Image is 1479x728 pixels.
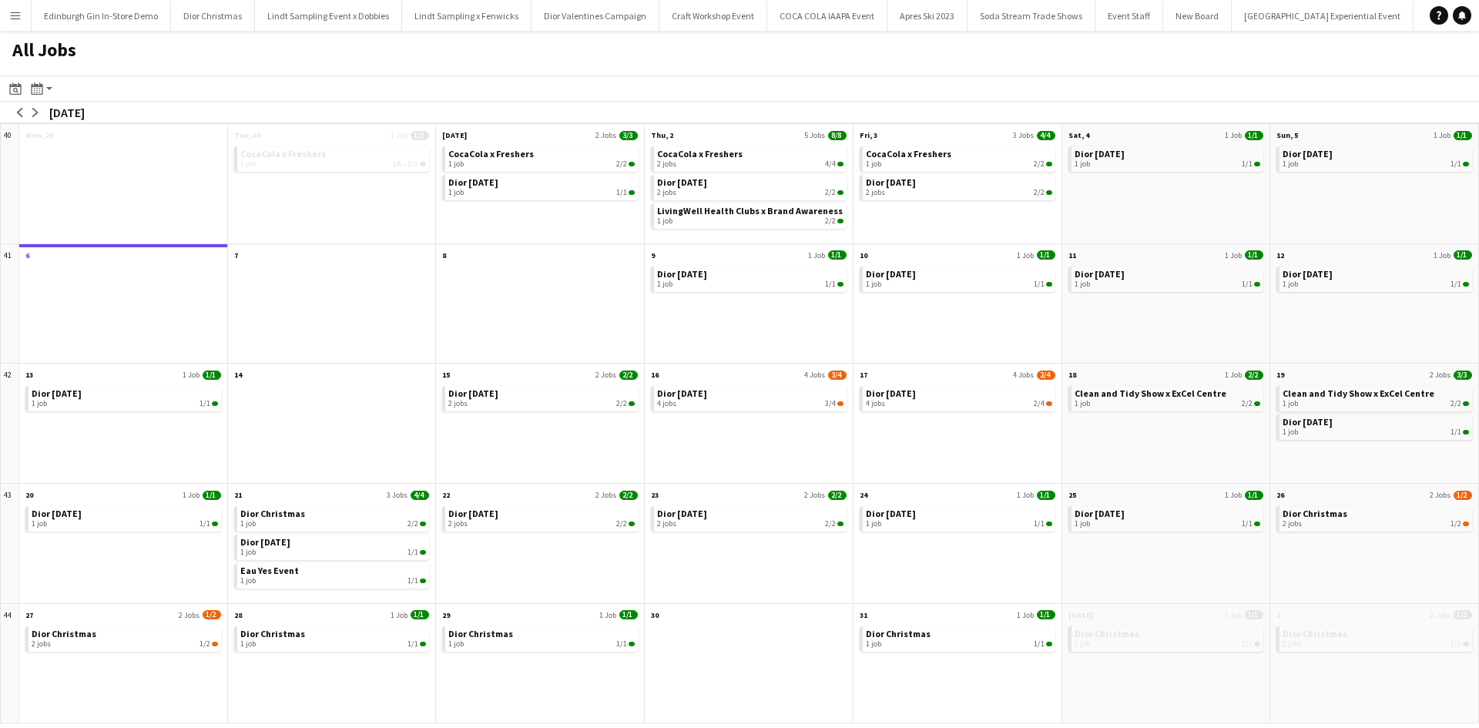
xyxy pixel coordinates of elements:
span: 3/3 [1454,371,1472,380]
span: 1/1 [616,188,627,197]
span: CocaCola x Freshers [448,148,534,159]
span: 1/1 [1254,282,1260,287]
a: Dior [DATE]4 jobs2/4 [866,386,1052,408]
span: Dior Christmas [448,628,513,639]
span: Dior October 2025 [448,176,498,188]
span: 1/1 [825,280,836,289]
span: 2/2 [828,491,847,500]
span: 2/2 [629,522,635,526]
button: Event Staff [1095,1,1163,31]
span: 1/2 [212,642,218,646]
span: 1 job [866,639,881,649]
span: 2 jobs [448,519,468,528]
span: 4/4 [837,162,843,166]
a: Dior Christmas1 job1/1 [240,626,427,649]
span: 1/1 [1245,131,1263,140]
span: 2 [1276,610,1280,620]
span: 1/1 [1034,519,1045,528]
span: 1 Job [183,490,200,500]
span: 1/1 [1034,280,1045,289]
span: Mon, 29 [25,130,53,140]
span: 2/2 [619,491,638,500]
a: Dior [DATE]1 job1/1 [32,506,218,528]
span: Dior Christmas [1283,628,1347,639]
span: [DATE] [1068,610,1093,620]
span: Dior October 2025 [1075,148,1125,159]
span: Dior October 2025 [866,176,916,188]
span: 4 jobs [866,399,885,408]
span: 1/2 [1454,491,1472,500]
span: Dior October 2025 [32,387,82,399]
span: 3/4 [828,371,847,380]
span: Dior Christmas [240,508,305,519]
span: 2/2 [619,371,638,380]
span: 1 job [866,159,881,169]
span: 1 job [240,548,256,557]
span: 2/2 [837,219,843,223]
span: CocaCola x Freshers [657,148,743,159]
span: 2/2 [1034,188,1045,197]
span: 2 Jobs [595,130,616,140]
span: Dior Christmas [1075,628,1139,639]
span: 2 Jobs [1430,490,1450,500]
span: 1/1 [1037,610,1055,619]
span: 1/2 [1450,519,1461,528]
a: Dior Christmas2 jobs1/2 [32,626,218,649]
span: 29 [442,610,450,620]
span: 7 [234,250,238,260]
a: Dior [DATE]1 job1/1 [866,506,1052,528]
span: 1/1 [407,576,418,585]
span: 1/1 [1046,642,1052,646]
button: Dior Valentines Campaign [532,1,659,31]
span: 26 [1276,490,1284,500]
span: Dior October 2025 [1283,416,1333,428]
span: 1/1 [1034,639,1045,649]
span: 1/1 [212,401,218,406]
span: 1/1 [1463,162,1469,166]
span: 1 Job [1225,130,1242,140]
span: 1 Job [183,370,200,380]
span: 1/1 [1450,280,1461,289]
span: 2 jobs [657,519,676,528]
button: Craft Workshop Event [659,1,767,31]
a: Dior [DATE]1 job1/1 [1283,414,1469,437]
span: [DATE] [442,130,467,140]
span: 2/4 [1037,371,1055,380]
span: 1 Job [1225,370,1242,380]
span: 9 [651,250,655,260]
span: 2/2 [420,522,426,526]
span: Sat, 4 [1068,130,1089,140]
span: 1/1 [1454,131,1472,140]
span: 14 [234,370,242,380]
span: 1 Job [1017,610,1034,620]
span: 1/1 [1463,430,1469,434]
span: 2/2 [1450,399,1461,408]
span: Dior October 2025 [448,508,498,519]
a: Dior [DATE]1 job1/1 [1075,146,1261,169]
span: 30 [651,610,659,620]
a: Clean and Tidy Show x ExCel Centre1 job2/2 [1283,386,1469,408]
a: Dior Christmas1 job2/2 [240,506,427,528]
span: 1/1 [629,642,635,646]
span: 2/2 [616,159,627,169]
a: Dior [DATE]1 job1/1 [1075,267,1261,289]
div: 42 [1,364,19,484]
span: 1/1 [1245,491,1263,500]
span: Dior Christmas [1283,508,1347,519]
a: Dior [DATE]2 jobs2/2 [866,175,1052,197]
span: 1/1 [212,522,218,526]
span: 12 [1276,250,1284,260]
span: 1 job [448,639,464,649]
span: 20 [25,490,33,500]
a: Dior [DATE]4 jobs3/4 [657,386,843,408]
span: 1/1 [1254,522,1260,526]
span: 1/2 [1463,642,1469,646]
span: 27 [25,610,33,620]
span: 2/2 [616,399,627,408]
span: 1 job [1075,280,1090,289]
span: 1/1 [1046,522,1052,526]
span: 2/2 [1034,159,1045,169]
span: 1 job [657,216,672,226]
span: 1 job [448,188,464,197]
div: 40 [1,124,19,244]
